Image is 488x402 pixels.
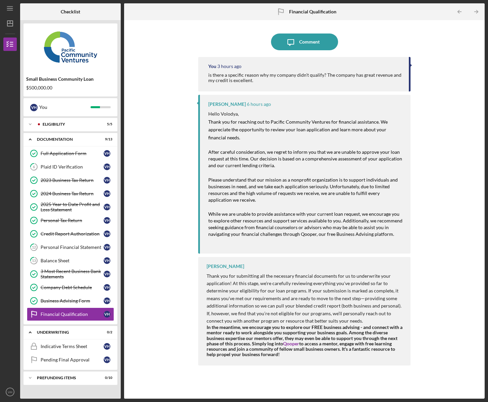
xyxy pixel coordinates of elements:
[43,122,96,126] div: Eligibility
[207,324,402,357] strong: In the meantime, we encourage you to explore our FREE business advising - and connect with a ment...
[41,231,104,237] div: Credit Report Authorization
[100,137,112,141] div: 9 / 13
[27,147,114,160] a: Full Application FormVH
[289,9,336,14] b: Financial Qualification
[100,376,112,380] div: 0 / 10
[27,227,114,241] a: Credit Report AuthorizationVH
[208,177,399,203] mark: Please understand that our mission as a nonprofit organization is to support individuals and busi...
[27,254,114,267] a: 13Balance SheetVH
[41,191,104,196] div: 2024 Business Tax Return
[33,165,35,169] tspan: 6
[104,271,110,277] div: V H
[27,281,114,294] a: Company Debt ScheduleVH
[41,218,104,223] div: Personal Tax Return
[104,150,110,157] div: V H
[104,244,110,251] div: V H
[41,151,104,156] div: Full Application Form
[27,267,114,281] a: 3 Most Recent Business Bank StatementsVH
[41,202,104,212] div: 2025 Year to Date Profit and Loss Statement
[208,64,216,69] div: You
[41,312,104,317] div: Financial Qualification
[27,340,114,353] a: Indicative Terms SheetVH
[27,214,114,227] a: Personal Tax ReturnVH
[208,211,403,237] mark: While we are unable to provide assistance with your current loan request, we encourage you to exp...
[208,149,403,168] mark: After careful consideration, we regret to inform you that we are unable to approve your loan requ...
[41,258,104,263] div: Balance Sheet
[299,33,320,50] div: Comment
[39,102,91,113] div: You
[104,311,110,318] div: V H
[104,257,110,264] div: V H
[30,104,38,111] div: V H
[37,330,96,334] div: Underwriting
[208,110,404,118] p: Hello Volodya,
[104,343,110,350] div: V H
[104,217,110,224] div: V H
[41,269,104,279] div: 3 Most Recent Business Bank Statements
[283,341,299,346] a: Qooper
[104,204,110,210] div: V H
[37,376,96,380] div: Prefunding Items
[32,245,36,250] tspan: 12
[27,241,114,254] a: 12Personal Financial StatementVH
[41,344,104,349] div: Indicative Terms Sheet
[100,330,112,334] div: 0 / 2
[41,285,104,290] div: Company Debt Schedule
[23,27,117,67] img: Product logo
[104,297,110,304] div: V H
[100,122,112,126] div: 5 / 5
[207,264,244,269] div: [PERSON_NAME]
[208,102,246,107] div: [PERSON_NAME]
[37,137,96,141] div: Documentation
[104,163,110,170] div: V H
[41,357,104,362] div: Pending Final Approval
[27,160,114,174] a: 6Plaid ID VerificationVH
[61,9,80,14] b: Checklist
[41,298,104,304] div: Business Advising Form
[27,187,114,200] a: 2024 Business Tax ReturnVH
[8,390,12,394] text: VH
[208,72,402,83] div: is there a specific reason why my company didn't qualify? The company has great revenue and my cr...
[27,200,114,214] a: 2025 Year to Date Profit and Loss StatementVH
[41,164,104,170] div: Plaid ID Verification
[104,284,110,291] div: V H
[104,190,110,197] div: V H
[208,119,389,140] mark: Thank you for reaching out to Pacific Community Ventures for financial assistance. We appreciate ...
[104,177,110,184] div: V H
[26,76,115,82] div: Small Business Community Loan
[27,174,114,187] a: 2023 Business Tax ReturnVH
[41,178,104,183] div: 2023 Business Tax Return
[271,33,338,50] button: Comment
[27,353,114,366] a: Pending Final ApprovalVH
[3,385,17,399] button: VH
[27,308,114,321] a: Financial QualificationVH
[247,102,271,107] time: 2025-10-08 21:31
[104,230,110,237] div: V H
[32,259,36,263] tspan: 13
[26,85,115,90] div: $500,000.00
[41,245,104,250] div: Personal Financial Statement
[27,294,114,308] a: Business Advising FormVH
[104,356,110,363] div: V H
[217,64,241,69] time: 2025-10-09 00:11
[207,272,404,325] p: Thank you for submitting all the necessary financial documents for us to underwrite your applicat...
